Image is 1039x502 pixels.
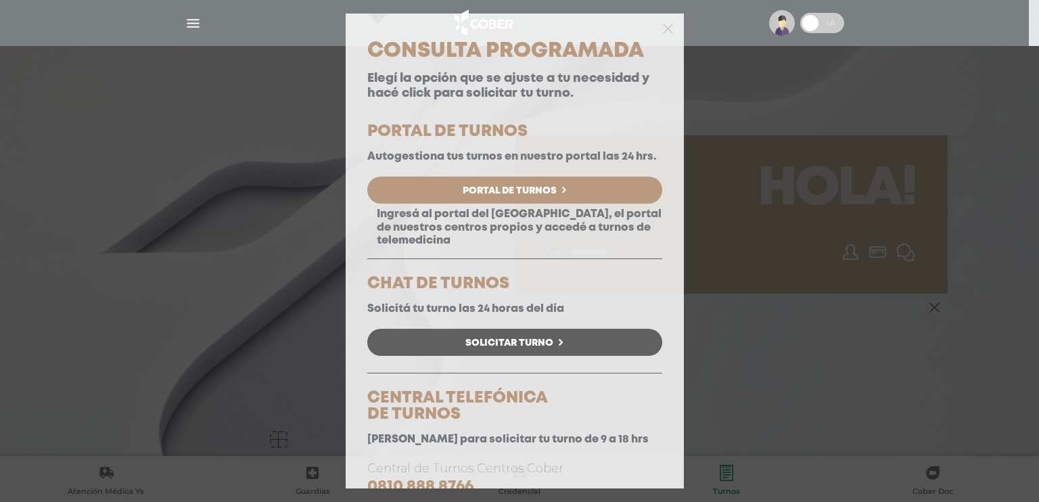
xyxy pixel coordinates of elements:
[367,42,644,60] span: Consulta Programada
[367,124,662,140] h5: PORTAL DE TURNOS
[463,186,557,196] span: Portal de Turnos
[367,150,662,163] p: Autogestiona tus turnos en nuestro portal las 24 hrs.
[367,390,662,423] h5: CENTRAL TELEFÓNICA DE TURNOS
[367,208,662,247] p: Ingresá al portal del [GEOGRAPHIC_DATA], el portal de nuestros centros propios y accedé a turnos ...
[367,72,662,101] p: Elegí la opción que se ajuste a tu necesidad y hacé click para solicitar tu turno.
[367,480,474,494] a: 0810 888 8766
[465,338,553,348] span: Solicitar Turno
[367,276,662,292] h5: CHAT DE TURNOS
[367,177,662,204] a: Portal de Turnos
[367,433,662,446] p: [PERSON_NAME] para solicitar tu turno de 9 a 18 hrs
[367,459,662,497] p: Central de Turnos Centros Cober
[367,302,662,315] p: Solicitá tu turno las 24 horas del día
[367,329,662,356] a: Solicitar Turno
